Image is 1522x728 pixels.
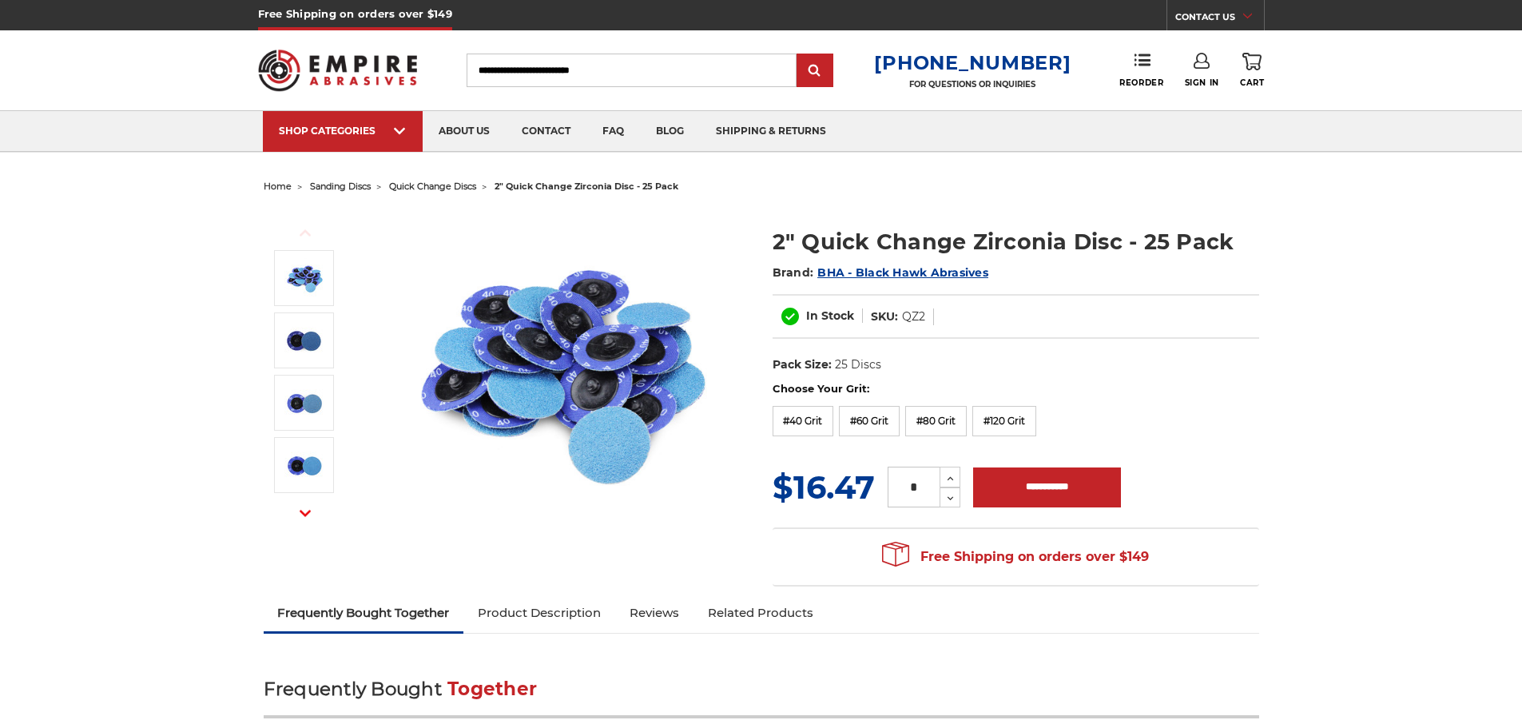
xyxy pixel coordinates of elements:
[286,496,324,531] button: Next
[1240,78,1264,88] span: Cart
[389,181,476,192] a: quick change discs
[1175,8,1264,30] a: CONTACT US
[310,181,371,192] a: sanding discs
[773,356,832,373] dt: Pack Size:
[423,111,506,152] a: about us
[286,216,324,250] button: Previous
[284,383,324,423] img: Pair of 2-inch Quick Change Sanding Discs, 60 Grit, with Zirconia abrasive and roloc attachment f...
[874,79,1071,90] p: FOR QUESTIONS OR INQUIRIES
[773,226,1259,257] h1: 2" Quick Change Zirconia Disc - 25 Pack
[264,181,292,192] a: home
[264,595,464,631] a: Frequently Bought Together
[586,111,640,152] a: faq
[817,265,988,280] a: BHA - Black Hawk Abrasives
[835,356,881,373] dd: 25 Discs
[1240,53,1264,88] a: Cart
[693,595,828,631] a: Related Products
[447,678,537,700] span: Together
[640,111,700,152] a: blog
[284,445,324,485] img: 2-inch 80 Grit Zirconia Discs with Roloc attachment, ideal for smoothing and finishing tasks in m...
[400,209,720,529] img: Assortment of 2-inch Metalworking Discs, 80 Grit, Quick Change, with durable Zirconia abrasive by...
[773,265,814,280] span: Brand:
[615,595,693,631] a: Reviews
[871,308,898,325] dt: SKU:
[700,111,842,152] a: shipping & returns
[1185,78,1219,88] span: Sign In
[463,595,615,631] a: Product Description
[284,258,324,298] img: Assortment of 2-inch Metalworking Discs, 80 Grit, Quick Change, with durable Zirconia abrasive by...
[279,125,407,137] div: SHOP CATEGORIES
[264,678,442,700] span: Frequently Bought
[902,308,925,325] dd: QZ2
[882,541,1149,573] span: Free Shipping on orders over $149
[773,381,1259,397] label: Choose Your Grit:
[258,39,418,101] img: Empire Abrasives
[1119,78,1163,88] span: Reorder
[495,181,678,192] span: 2" quick change zirconia disc - 25 pack
[1119,53,1163,87] a: Reorder
[506,111,586,152] a: contact
[874,51,1071,74] a: [PHONE_NUMBER]
[806,308,854,323] span: In Stock
[773,467,875,507] span: $16.47
[284,320,324,360] img: Side-by-side view of 2-inch 40 Grit Zirconia Discs with Roloc fastening, showcasing both front an...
